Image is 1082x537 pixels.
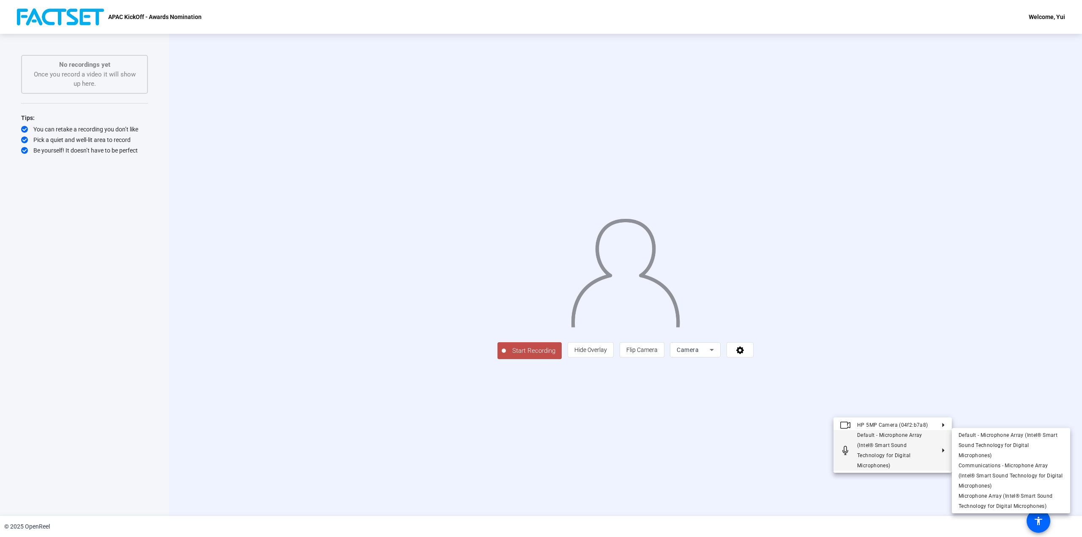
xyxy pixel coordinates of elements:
[959,432,1057,458] span: Default - Microphone Array (Intel® Smart Sound Technology for Digital Microphones)
[857,432,922,469] span: Default - Microphone Array (Intel® Smart Sound Technology for Digital Microphones)
[840,445,850,455] mat-icon: Microphone
[857,422,928,428] span: HP 5MP Camera (04f2:b7a8)
[959,463,1063,489] span: Communications - Microphone Array (Intel® Smart Sound Technology for Digital Microphones)
[959,493,1053,509] span: Microphone Array (Intel® Smart Sound Technology for Digital Microphones)
[840,420,850,430] mat-icon: Video camera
